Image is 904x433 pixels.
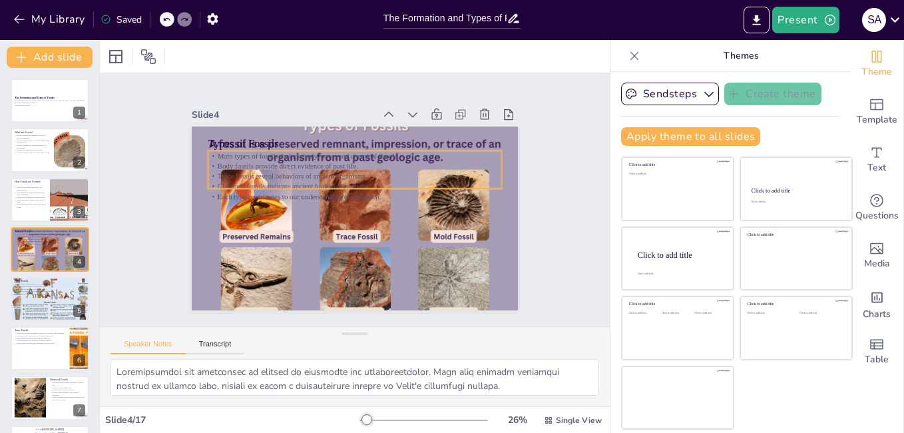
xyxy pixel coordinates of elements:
div: 3 [11,178,89,222]
div: 4 [11,227,89,271]
p: Main types of fossils include body, trace, and chemical fossils. [15,233,85,236]
span: Media [864,256,890,271]
div: Get real-time input from your audience [850,184,903,232]
div: 7 [73,404,85,416]
strong: [DOMAIN_NAME] [42,428,64,431]
span: Theme [861,65,892,79]
textarea: Loremipsumdol sit ametconsec ad elitsed do eiusmodte inc utlaboreetdolor. Magn aliq enimadm venia... [111,359,599,396]
div: 26 % [501,414,533,426]
p: Takes thousands to millions of years to form. [15,199,46,203]
p: Provide direct evidence of past life forms. [15,285,85,288]
span: Charts [863,307,891,322]
span: Text [867,161,886,175]
p: Indicate past biological activity. [50,389,85,392]
div: 6 [73,354,85,366]
p: Found in various states of preservation. [15,288,85,290]
p: Trace fossils reveal behaviors of ancient organisms. [15,238,85,240]
div: Click to add text [751,201,839,203]
p: Main types of fossils include body, trace, and chemical fossils. [247,84,507,240]
p: Include lipids, pigments, and organic molecules. [50,392,85,396]
p: Body fossils include bones, teeth, and shells. [15,282,85,285]
span: Template [857,113,897,127]
div: Click to add title [752,187,840,194]
p: Chemical fossils provide evidence of ancient life. [50,382,85,386]
div: Click to add title [638,250,723,259]
div: Click to add title [748,302,843,306]
p: Fossils form through processes like mineralization. [15,186,46,191]
div: Add text boxes [850,136,903,184]
p: Trace fossils reveal behaviors of ancient organisms. [237,101,497,257]
button: My Library [10,9,91,30]
div: Click to add text [694,312,724,315]
div: 2 [73,157,85,169]
div: 1 [11,79,89,123]
div: Layout [105,46,126,67]
div: 4 [73,256,85,268]
div: 6 [11,326,89,370]
div: 2 [11,128,89,172]
button: S A [862,7,886,33]
div: Click to add body [638,272,722,274]
p: Indicate size and movement patterns of species. [15,337,66,340]
button: Export to PowerPoint [744,7,770,33]
div: 5 [73,305,85,317]
p: Allow reconstruction of anatomy and relationships. [15,290,85,292]
p: Go to [15,428,85,432]
p: What are Fossils? [15,131,50,135]
p: Trace Fossils [15,328,66,332]
p: Found in sedimentary rocks. [50,386,85,389]
div: 7 [11,376,89,420]
p: Different methods yield different types of fossils. [15,203,46,208]
p: Found in various geological settings. [15,149,50,151]
p: Themes [645,40,837,72]
div: Slide 4 [253,39,417,141]
p: Offer a different perspective compared to body fossils. [15,342,66,344]
p: Body fossils provide direct evidence of past life. [242,93,501,248]
div: S A [862,8,886,32]
strong: The Formation and Types of Fossils [15,96,55,99]
span: Table [865,352,889,367]
div: Click to add text [799,312,841,315]
button: Present [772,7,839,33]
span: Position [140,49,156,65]
div: Click to add text [748,312,790,315]
button: Add slide [7,47,93,68]
span: Questions [855,209,899,223]
p: Body fossils provide direct evidence of past life. [15,236,85,238]
p: Bridge the gap between physical remains and biochemical history. [50,396,85,401]
p: Trace fossils include footprints, [PERSON_NAME], and coprolites. [15,332,66,335]
button: Sendsteps [621,83,719,105]
div: Add a table [850,328,903,376]
div: Click to add title [629,163,724,167]
p: Types of Fossils [15,229,85,233]
div: Add ready made slides [850,88,903,136]
p: Each type contributes to our understanding of evolution. [226,119,486,275]
div: Change the overall theme [850,40,903,88]
button: Create theme [724,83,821,105]
p: Each type contributes to our understanding of evolution. [15,243,85,246]
p: Fossils provide insights into past climates and environments. [15,139,50,143]
div: Click to add title [748,232,843,237]
div: Add images, graphics, shapes or video [850,232,903,280]
p: Body Fossils [15,279,85,283]
button: Speaker Notes [111,340,186,354]
p: Chemical fossils indicate ancient biological activity. [15,240,85,243]
p: Generated with [URL] [15,105,85,107]
p: Chemical Fossils [50,378,85,382]
p: Reveal behavior and activities of ancient organisms. [15,334,66,337]
p: Not just bones or shells; includes traces of life. [15,151,50,154]
div: Click to add title [629,302,724,306]
div: 3 [73,206,85,218]
p: Provide insights into nesting or feeding behaviors. [15,340,66,342]
p: Fundamental to the field of paleontology. [15,292,85,295]
p: Casts and molds are another method of fossil formation. [15,191,46,196]
p: Chemical fossils indicate ancient biological activity. [232,110,491,266]
p: Fossils contribute to our understanding of biodiversity. [15,144,50,149]
div: Click to add text [629,173,724,176]
div: Click to add text [629,312,659,315]
button: Apply theme to all slides [621,127,760,146]
p: This presentation explores how fossils are formed, the various types of fossils, and their signif... [15,99,85,104]
input: Insert title [383,9,507,28]
div: Add charts and graphs [850,280,903,328]
button: Transcript [186,340,245,354]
